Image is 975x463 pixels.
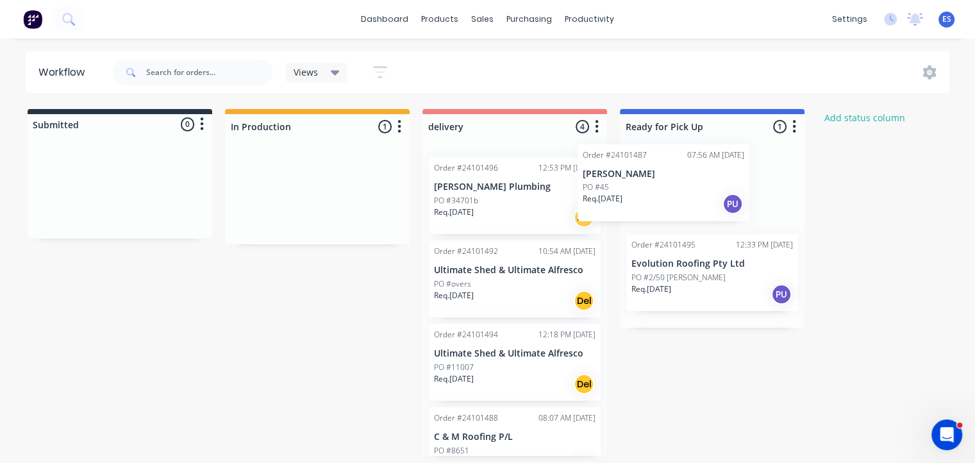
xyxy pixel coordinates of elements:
img: Factory [23,10,42,29]
button: Add status column [817,109,912,126]
div: Submitted [30,118,79,131]
span: Views [294,65,318,79]
iframe: Intercom live chat [931,419,962,450]
span: 0 [181,117,194,131]
input: Enter column name… [231,120,357,133]
div: settings [826,10,874,29]
span: 1 [378,120,392,133]
span: 4 [576,120,589,133]
span: 1 [773,120,787,133]
div: products [415,10,465,29]
input: Enter column name… [626,120,752,133]
div: productivity [558,10,621,29]
div: sales [465,10,500,29]
span: ES [942,13,951,25]
div: Workflow [38,65,91,80]
input: Search for orders... [146,60,273,85]
a: dashboard [354,10,415,29]
div: purchasing [500,10,558,29]
input: Enter column name… [428,120,554,133]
